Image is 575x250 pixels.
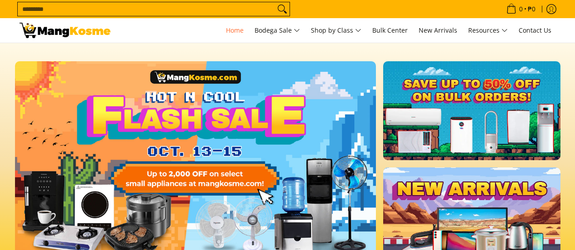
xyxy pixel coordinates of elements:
[514,18,556,43] a: Contact Us
[464,18,512,43] a: Resources
[306,18,366,43] a: Shop by Class
[368,18,412,43] a: Bulk Center
[221,18,248,43] a: Home
[275,2,290,16] button: Search
[519,26,551,34] span: Contact Us
[226,26,244,34] span: Home
[20,23,110,38] img: Mang Kosme: Your Home Appliances Warehouse Sale Partner!
[311,25,361,36] span: Shop by Class
[250,18,305,43] a: Bodega Sale
[468,25,508,36] span: Resources
[414,18,462,43] a: New Arrivals
[419,26,457,34] span: New Arrivals
[518,6,524,12] span: 0
[526,6,537,12] span: ₱0
[120,18,556,43] nav: Main Menu
[255,25,300,36] span: Bodega Sale
[372,26,408,34] span: Bulk Center
[504,4,538,14] span: •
